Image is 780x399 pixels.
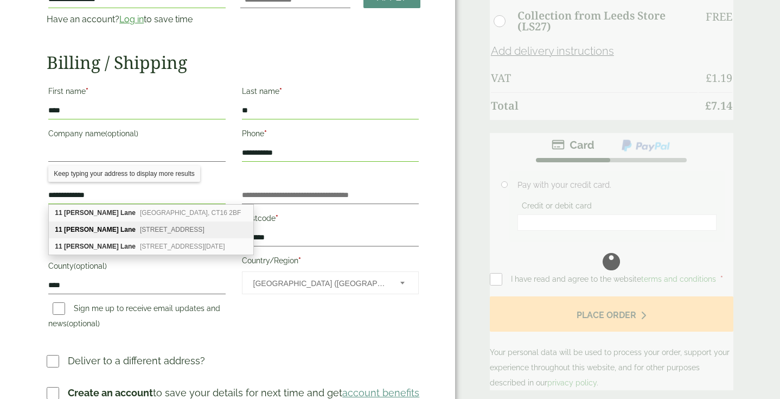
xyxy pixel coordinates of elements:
[48,258,225,277] label: County
[49,205,253,221] div: 11 Dodds Lane
[64,209,119,217] b: [PERSON_NAME]
[242,211,419,229] label: Postcode
[68,387,153,398] strong: Create an account
[49,238,253,255] div: 11 Dodds Lane
[120,209,136,217] b: Lane
[53,302,65,315] input: Sign me up to receive email updates and news(optional)
[276,214,278,223] abbr: required
[242,126,419,144] label: Phone
[140,243,225,250] span: [STREET_ADDRESS][DATE]
[48,84,225,102] label: First name
[64,243,119,250] b: [PERSON_NAME]
[86,87,88,96] abbr: required
[48,126,225,144] label: Company name
[253,272,386,295] span: United Kingdom (UK)
[55,243,62,250] b: 11
[47,52,420,73] h2: Billing / Shipping
[105,129,138,138] span: (optional)
[120,226,136,233] b: Lane
[140,209,241,217] span: [GEOGRAPHIC_DATA], CT16 2BF
[55,209,62,217] b: 11
[74,262,107,270] span: (optional)
[49,221,253,238] div: 11 Dodds Lane
[64,226,119,233] b: [PERSON_NAME]
[242,84,419,102] label: Last name
[140,226,204,233] span: [STREET_ADDRESS]
[342,387,419,398] a: account benefits
[279,87,282,96] abbr: required
[120,243,136,250] b: Lane
[48,166,200,182] div: Keep typing your address to display more results
[48,304,220,331] label: Sign me up to receive email updates and news
[67,319,100,328] span: (optional)
[264,129,267,138] abbr: required
[119,14,144,24] a: Log in
[242,253,419,271] label: Country/Region
[298,256,301,265] abbr: required
[55,226,62,233] b: 11
[68,353,205,368] p: Deliver to a different address?
[47,13,227,26] p: Have an account? to save time
[242,271,419,294] span: Country/Region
